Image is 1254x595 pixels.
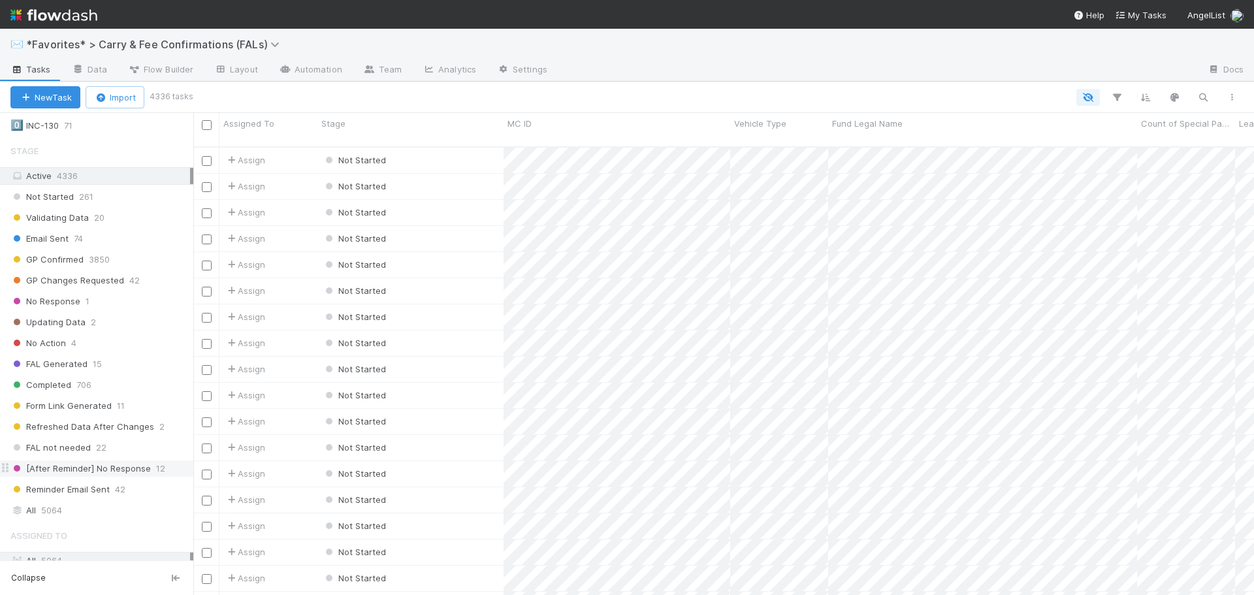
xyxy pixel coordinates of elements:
span: Not Started [323,494,386,505]
span: Not Started [323,364,386,374]
span: Not Started [323,390,386,400]
div: All [10,502,190,519]
a: Layout [204,60,268,81]
div: INC-130 [10,118,59,134]
div: Not Started [323,545,386,558]
span: Validating Data [10,210,89,226]
span: Not Started [323,338,386,348]
span: Assign [225,441,265,454]
span: 4336 [57,170,78,181]
span: 706 [76,377,91,393]
span: ✉️ [10,39,24,50]
span: No Response [10,293,80,310]
span: *Favorites* > Carry & Fee Confirmations (FALs) [26,38,286,51]
span: Flow Builder [128,63,193,76]
span: 5064 [41,555,62,566]
span: Collapse [11,572,46,584]
span: 261 [79,189,93,205]
span: 15 [93,356,102,372]
span: 0️⃣ [10,120,24,131]
div: Not Started [323,519,386,532]
span: Assign [225,284,265,297]
input: Toggle Row Selected [202,443,212,453]
div: Not Started [323,362,386,376]
input: Toggle Row Selected [202,496,212,506]
a: Flow Builder [118,60,204,81]
span: Assign [225,232,265,245]
div: Assign [225,258,265,271]
span: 4 [71,335,76,351]
span: Email Sent [10,231,69,247]
span: Assign [225,545,265,558]
div: Not Started [323,493,386,506]
a: Settings [487,60,558,81]
span: GP Confirmed [10,251,84,268]
div: Not Started [323,441,386,454]
span: Stage [321,117,346,130]
span: Count of Special Partners [1141,117,1232,130]
a: Data [61,60,118,81]
span: Refreshed Data After Changes [10,419,154,435]
span: MC ID [507,117,532,130]
div: Not Started [323,415,386,428]
div: Assign [225,153,265,167]
span: 74 [74,231,83,247]
span: Assigned To [10,523,67,549]
span: Assign [225,389,265,402]
div: Not Started [323,232,386,245]
input: Toggle Row Selected [202,391,212,401]
span: Assign [225,310,265,323]
span: My Tasks [1115,10,1166,20]
span: 2 [159,419,165,435]
span: Not Started [323,285,386,296]
div: Not Started [323,467,386,480]
input: Toggle Row Selected [202,156,212,166]
a: Docs [1197,60,1254,81]
span: Reminder Email Sent [10,481,110,498]
div: Assign [225,493,265,506]
div: Help [1073,8,1104,22]
input: Toggle Row Selected [202,470,212,479]
input: Toggle Row Selected [202,313,212,323]
input: Toggle Row Selected [202,548,212,558]
div: Not Started [323,258,386,271]
span: Not Started [323,259,386,270]
span: GP Changes Requested [10,272,124,289]
span: Assign [225,519,265,532]
span: Not Started [323,207,386,217]
img: avatar_ba76ddef-3fd0-4be4-9bc3-126ad567fcd5.png [1230,9,1244,22]
div: Not Started [323,336,386,349]
span: Not Started [10,189,74,205]
span: FAL not needed [10,440,91,456]
span: 22 [96,440,106,456]
span: 42 [115,481,125,498]
div: Assign [225,467,265,480]
span: Not Started [323,442,386,453]
div: Assign [225,180,265,193]
span: 20 [94,210,104,226]
span: No Action [10,335,66,351]
div: Assign [225,206,265,219]
button: Import [86,86,144,108]
span: 3850 [89,251,110,268]
input: Toggle Row Selected [202,339,212,349]
span: Assign [225,571,265,585]
span: Updating Data [10,314,86,330]
span: 11 [117,398,125,414]
span: 5064 [41,502,62,519]
input: Toggle All Rows Selected [202,120,212,130]
span: Assign [225,362,265,376]
span: Not Started [323,155,386,165]
a: Team [353,60,412,81]
span: Not Started [323,521,386,531]
a: My Tasks [1115,8,1166,22]
span: Not Started [323,573,386,583]
span: FAL Generated [10,356,88,372]
span: Stage [10,138,39,164]
small: 4336 tasks [150,91,193,103]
